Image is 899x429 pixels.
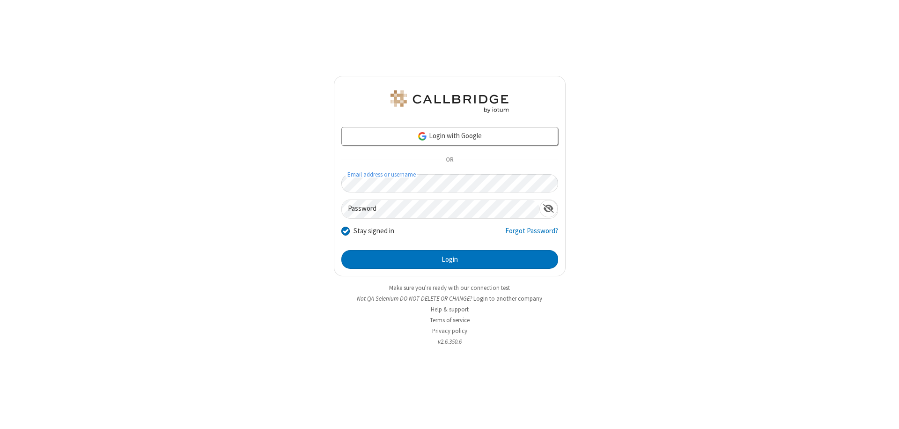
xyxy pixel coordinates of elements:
img: QA Selenium DO NOT DELETE OR CHANGE [389,90,510,113]
img: google-icon.png [417,131,427,141]
li: Not QA Selenium DO NOT DELETE OR CHANGE? [334,294,566,303]
input: Email address or username [341,174,558,192]
a: Forgot Password? [505,226,558,244]
a: Privacy policy [432,327,467,335]
button: Login [341,250,558,269]
a: Login with Google [341,127,558,146]
button: Login to another company [473,294,542,303]
div: Show password [539,200,558,217]
a: Make sure you're ready with our connection test [389,284,510,292]
a: Terms of service [430,316,470,324]
input: Password [342,200,539,218]
span: OR [442,154,457,167]
label: Stay signed in [354,226,394,237]
a: Help & support [431,305,469,313]
li: v2.6.350.6 [334,337,566,346]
